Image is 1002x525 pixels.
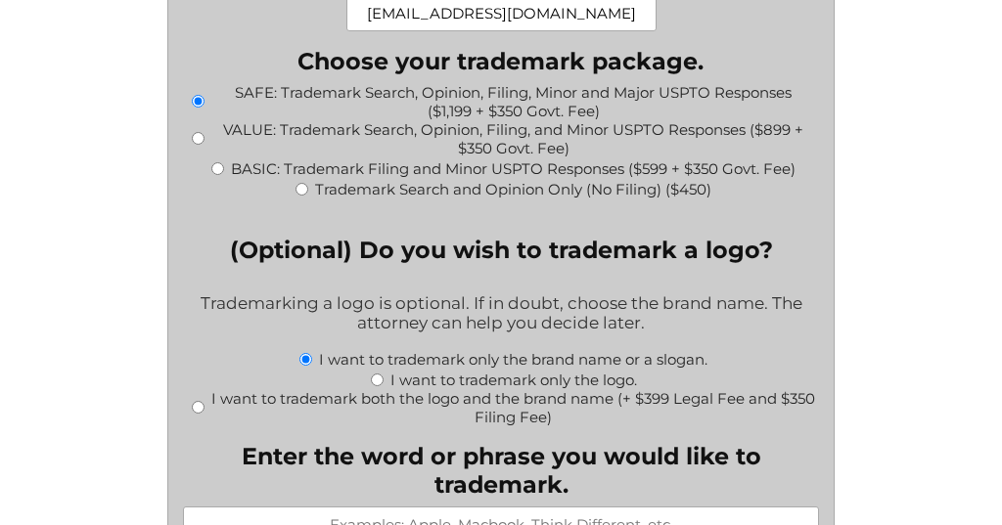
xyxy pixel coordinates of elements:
label: BASIC: Trademark Filing and Minor USPTO Responses ($599 + $350 Govt. Fee) [231,159,796,178]
div: Trademarking a logo is optional. If in doubt, choose the brand name. The attorney can help you de... [183,281,819,348]
legend: (Optional) Do you wish to trademark a logo? [230,236,773,264]
legend: Choose your trademark package. [297,47,704,75]
label: I want to trademark only the brand name or a slogan. [319,350,707,369]
label: I want to trademark both the logo and the brand name (+ $399 Legal Fee and $350 Filing Fee) [211,389,816,426]
label: Trademark Search and Opinion Only (No Filing) ($450) [315,180,711,198]
label: VALUE: Trademark Search, Opinion, Filing, and Minor USPTO Responses ($899 + $350 Govt. Fee) [211,120,816,157]
label: Enter the word or phrase you would like to trademark. [183,442,819,499]
label: SAFE: Trademark Search, Opinion, Filing, Minor and Major USPTO Responses ($1,199 + $350 Govt. Fee) [211,83,816,120]
label: I want to trademark only the logo. [390,371,637,389]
